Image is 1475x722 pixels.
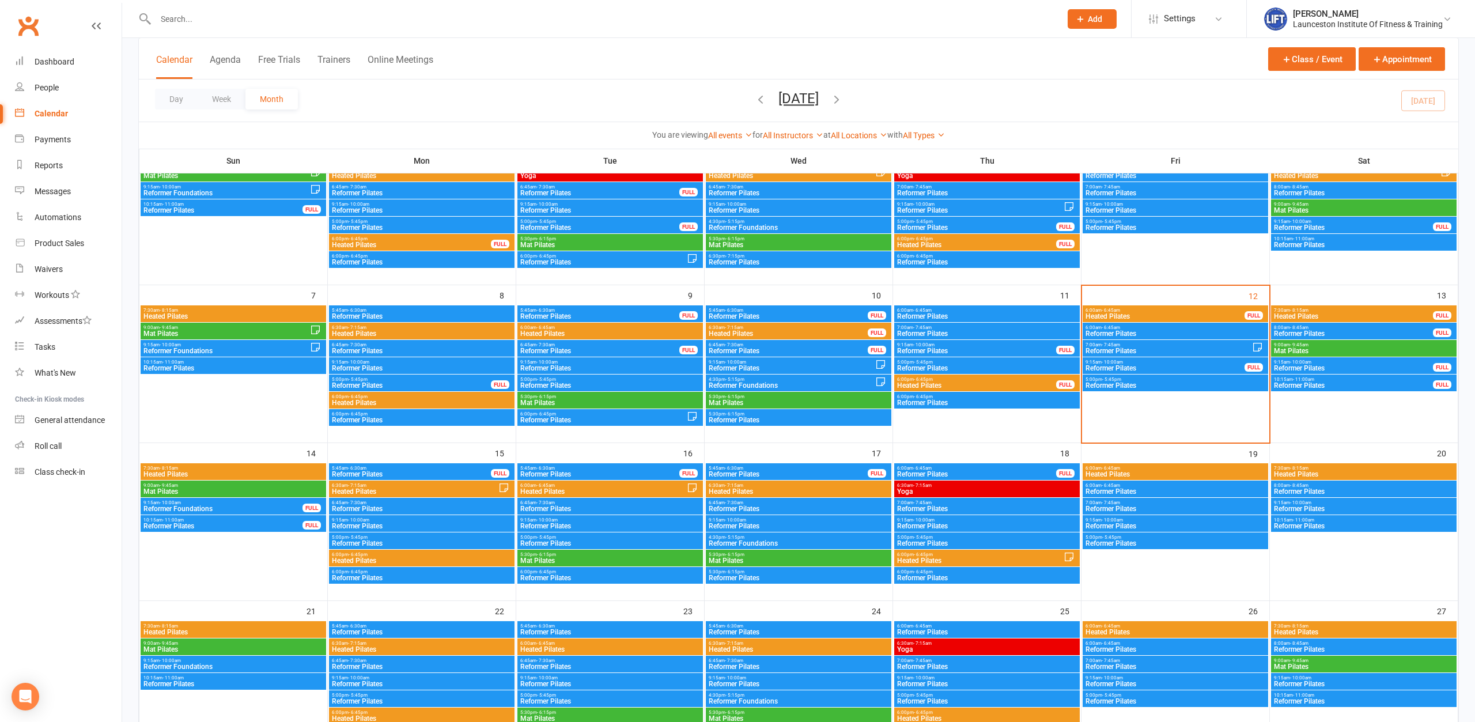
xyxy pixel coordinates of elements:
[245,89,298,109] button: Month
[537,377,556,382] span: - 5:45pm
[143,365,324,372] span: Reformer Pilates
[1290,342,1308,347] span: - 9:45am
[897,236,1057,241] span: 6:00pm
[520,184,680,190] span: 6:45am
[152,11,1053,27] input: Search...
[1359,47,1445,71] button: Appointment
[913,308,932,313] span: - 6:45am
[897,224,1057,231] span: Reformer Pilates
[1290,219,1311,224] span: - 10:00am
[708,236,889,241] span: 5:30pm
[1273,382,1434,389] span: Reformer Pilates
[1102,360,1123,365] span: - 10:00am
[903,131,945,140] a: All Types
[160,308,178,313] span: - 8:15am
[913,325,932,330] span: - 7:45am
[708,325,868,330] span: 6:30am
[143,207,303,214] span: Reformer Pilates
[349,394,368,399] span: - 6:45pm
[708,360,875,365] span: 9:15am
[258,54,300,79] button: Free Trials
[331,360,512,365] span: 9:15am
[1102,308,1120,313] span: - 6:45am
[897,184,1077,190] span: 7:00am
[1102,202,1123,207] span: - 10:00am
[15,256,122,282] a: Waivers
[1273,308,1434,313] span: 7:30am
[708,254,889,259] span: 6:30pm
[1273,202,1454,207] span: 9:00am
[1273,184,1454,190] span: 8:00am
[1268,47,1356,71] button: Class / Event
[1085,325,1266,330] span: 6:00am
[520,365,701,372] span: Reformer Pilates
[708,347,868,354] span: Reformer Pilates
[520,259,687,266] span: Reformer Pilates
[725,184,743,190] span: - 7:30am
[913,342,935,347] span: - 10:00am
[162,202,184,207] span: - 11:00am
[1433,222,1451,231] div: FULL
[763,131,823,140] a: All Instructors
[708,172,875,179] span: Heated Pilates
[520,313,680,320] span: Reformer Pilates
[15,75,122,101] a: People
[897,360,1077,365] span: 5:00pm
[15,127,122,153] a: Payments
[893,149,1081,173] th: Thu
[1088,14,1102,24] span: Add
[537,219,556,224] span: - 5:45pm
[1085,172,1266,179] span: Reformer Pilates
[708,365,875,372] span: Reformer Pilates
[536,184,555,190] span: - 7:30am
[914,360,933,365] span: - 5:45pm
[15,153,122,179] a: Reports
[520,325,701,330] span: 6:00am
[1102,342,1120,347] span: - 7:45am
[520,360,701,365] span: 9:15am
[520,219,680,224] span: 5:00pm
[868,346,886,354] div: FULL
[331,172,512,179] span: Heated Pilates
[1437,285,1458,304] div: 13
[143,330,310,337] span: Mat Pilates
[725,325,743,330] span: - 7:15am
[160,342,181,347] span: - 10:00am
[520,224,680,231] span: Reformer Pilates
[15,49,122,75] a: Dashboard
[15,407,122,433] a: General attendance kiosk mode
[708,377,875,382] span: 4:30pm
[1085,219,1266,224] span: 5:00pm
[331,313,512,320] span: Reformer Pilates
[536,202,558,207] span: - 10:00am
[897,347,1057,354] span: Reformer Pilates
[868,328,886,337] div: FULL
[1273,342,1454,347] span: 9:00am
[914,219,933,224] span: - 5:45pm
[1264,7,1287,31] img: thumb_image1711312309.png
[14,12,43,40] a: Clubworx
[348,325,366,330] span: - 7:15am
[15,459,122,485] a: Class kiosk mode
[914,394,933,399] span: - 6:45pm
[143,172,310,179] span: Mat Pilates
[35,441,62,451] div: Roll call
[897,202,1064,207] span: 9:15am
[705,149,893,173] th: Wed
[349,254,368,259] span: - 6:45pm
[652,130,708,139] strong: You are viewing
[1293,9,1443,19] div: [PERSON_NAME]
[331,308,512,313] span: 5:45am
[15,282,122,308] a: Workouts
[1293,236,1314,241] span: - 11:00am
[317,54,350,79] button: Trainers
[872,285,892,304] div: 10
[15,230,122,256] a: Product Sales
[349,236,368,241] span: - 6:45pm
[897,207,1064,214] span: Reformer Pilates
[491,380,509,389] div: FULL
[331,330,512,337] span: Heated Pilates
[331,342,512,347] span: 6:45am
[1273,330,1434,337] span: Reformer Pilates
[897,190,1077,196] span: Reformer Pilates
